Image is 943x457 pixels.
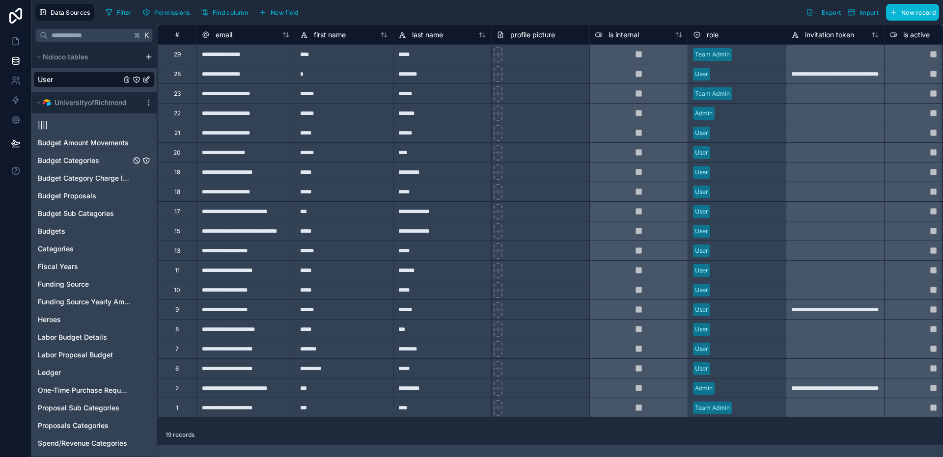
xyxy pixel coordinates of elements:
button: Filter [102,5,136,20]
span: Permissions [154,9,190,16]
button: Permissions [139,5,193,20]
div: Admin [695,109,713,118]
div: Team Admin [695,403,730,412]
div: 13 [174,247,180,255]
div: 19 [174,168,180,176]
div: User [695,345,708,353]
span: email [216,30,232,40]
span: K [143,32,150,39]
button: Export [803,4,844,21]
button: New field [255,5,302,20]
span: role [707,30,719,40]
div: User [695,305,708,314]
span: last name [412,30,443,40]
button: Import [844,4,882,21]
div: User [695,148,708,157]
div: User [695,168,708,177]
div: User [695,286,708,295]
div: 23 [174,90,181,98]
div: User [695,364,708,373]
div: 18 [174,188,180,196]
div: User [695,325,708,334]
div: 15 [174,227,180,235]
div: 10 [174,286,180,294]
button: Find column [197,5,251,20]
a: Permissions [139,5,197,20]
span: New record [901,9,936,16]
div: 9 [175,306,179,314]
span: New field [271,9,299,16]
button: Data Sources [35,4,94,21]
div: 11 [175,267,180,274]
div: 8 [175,325,179,333]
div: User [695,266,708,275]
div: 17 [174,208,180,215]
span: profile picture [510,30,555,40]
span: 19 records [166,431,194,439]
div: User [695,70,708,79]
span: Find column [213,9,248,16]
div: Admin [695,384,713,393]
div: User [695,188,708,196]
div: 1 [176,404,178,412]
div: Team Admin [695,89,730,98]
span: first name [314,30,346,40]
div: 29 [174,51,181,58]
span: Import [860,9,879,16]
div: User [695,246,708,255]
div: 7 [175,345,179,353]
div: User [695,207,708,216]
div: # [165,31,189,38]
div: 6 [175,365,179,373]
a: New record [882,4,939,21]
span: is internal [609,30,639,40]
span: is active [903,30,930,40]
div: 28 [174,70,181,78]
span: Data Sources [51,9,90,16]
div: 22 [174,109,181,117]
button: New record [886,4,939,21]
span: Filter [117,9,132,16]
div: 20 [173,149,181,157]
div: User [695,129,708,137]
div: User [695,227,708,236]
div: Team Admin [695,50,730,59]
div: 2 [175,384,179,392]
div: 21 [174,129,180,137]
span: invitation token [805,30,854,40]
span: Export [822,9,841,16]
